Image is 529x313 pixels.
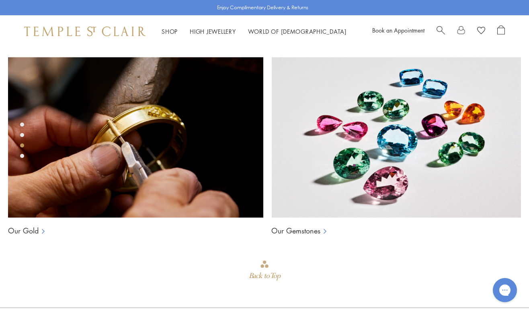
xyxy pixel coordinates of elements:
div: Product gallery navigation [20,121,24,164]
p: Enjoy Complimentary Delivery & Returns [217,4,308,12]
nav: Main navigation [162,27,347,37]
a: High JewelleryHigh Jewellery [190,27,236,35]
div: Go to top [249,260,280,283]
img: Ball Chains [271,57,527,218]
a: Our Gold [8,226,39,235]
iframe: Gorgias live chat messenger [489,275,521,305]
div: Back to Top [249,269,280,283]
a: View Wishlist [477,25,485,37]
a: ShopShop [162,27,178,35]
a: Search [437,25,445,37]
img: Ball Chains [8,57,263,218]
a: Book an Appointment [372,26,424,34]
a: Open Shopping Bag [497,25,505,37]
a: Our Gemstones [271,226,320,235]
a: World of [DEMOGRAPHIC_DATA]World of [DEMOGRAPHIC_DATA] [248,27,347,35]
img: Temple St. Clair [24,27,146,36]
